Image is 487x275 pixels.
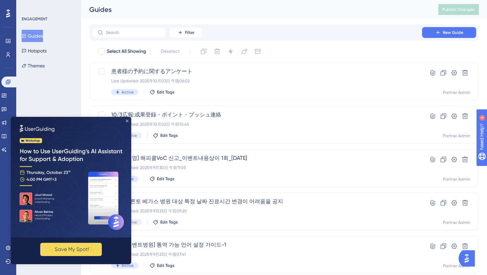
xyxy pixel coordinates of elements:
span: [한국/운영] 해피콜VoC 신고_이벤트내용상이 1회_[DATE] [111,154,403,162]
button: Edit Tags [149,176,175,182]
button: Hotspots [22,45,47,57]
span: Select All Showing [107,47,146,56]
div: Last Updated: 2025年10月02日 午前10:45 [111,122,403,127]
span: Need Help? [16,2,42,10]
span: Edit Tags [157,89,175,95]
input: Search [106,30,161,35]
span: Publish Changes [442,7,475,12]
button: Edit Tags [149,263,175,268]
button: Edit Tags [149,89,175,95]
div: Last Updated: 2025年10月03日 午後06:02 [111,78,403,84]
span: Active [121,89,134,95]
button: Themes [22,60,45,72]
div: Partner Admin [443,133,470,139]
div: Last Updated: 2025年9月23日 午後07:41 [111,252,403,257]
button: Edit Tags [153,219,178,225]
div: ENGAGEMENT [22,16,47,22]
span: Edit Tags [157,263,175,268]
span: 한국_토론토 베가스 병원 대상 특정 날짜 진료시간 변경이 어려움을 공지 [111,197,403,206]
span: Edit Tags [160,219,178,225]
button: Publish Changes [438,4,479,15]
span: Edit Tags [160,133,178,138]
div: Last Updated: 2025年9月30日 午前11:05 [111,165,403,170]
button: ✨ Save My Spot!✨ [29,126,91,139]
button: Edit Tags [153,133,178,138]
button: Guides [22,30,43,42]
span: New Guide [443,30,463,35]
div: 4 [47,3,49,9]
div: Partner Admin [443,263,470,269]
iframe: UserGuiding AI Assistant Launcher [459,248,479,269]
div: Last Updated: 2025年9月23日 午前09:20 [111,208,403,214]
span: Deselect [161,47,180,56]
span: Active [121,263,134,268]
div: Close Preview [115,3,118,5]
div: Partner Admin [443,90,470,95]
div: Guides [89,5,421,14]
div: Partner Admin [443,176,470,182]
button: Filter [169,27,203,38]
span: Edit Tags [157,176,175,182]
span: Filter [185,30,194,35]
span: [한국/이벤트병원] 통역 가능 언어 설정 가이드-1 [111,241,403,249]
button: New Guide [422,27,476,38]
button: Deselect [155,45,186,58]
span: 患者様の予約に関するアンケート [111,67,403,76]
div: Partner Admin [443,220,470,225]
span: 10/3広報:成果登録・ポイント・プッシュ連絡 [111,111,403,119]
